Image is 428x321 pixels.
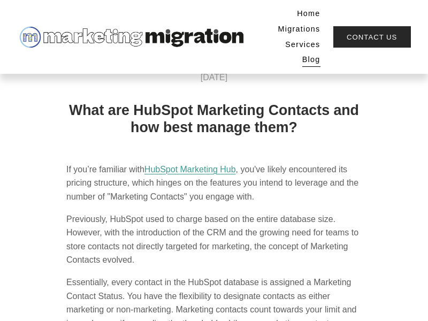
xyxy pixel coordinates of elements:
[144,165,236,174] a: HubSpot Marketing Hub
[66,163,362,204] p: If you’re familiar with , you've likely encountered its pricing structure, which hinges on the fe...
[66,102,362,136] h1: What are HubSpot Marketing Contacts and how best manage them?
[333,26,411,48] a: Contact Us
[66,212,362,267] p: Previously, HubSpot used to charge based on the entire database size. However, with the introduct...
[201,73,227,82] span: [DATE]
[278,22,320,37] a: Migrations
[297,6,320,22] a: Home
[302,52,320,68] a: Blog
[17,24,244,50] img: Marketing Migration
[285,37,320,52] a: Services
